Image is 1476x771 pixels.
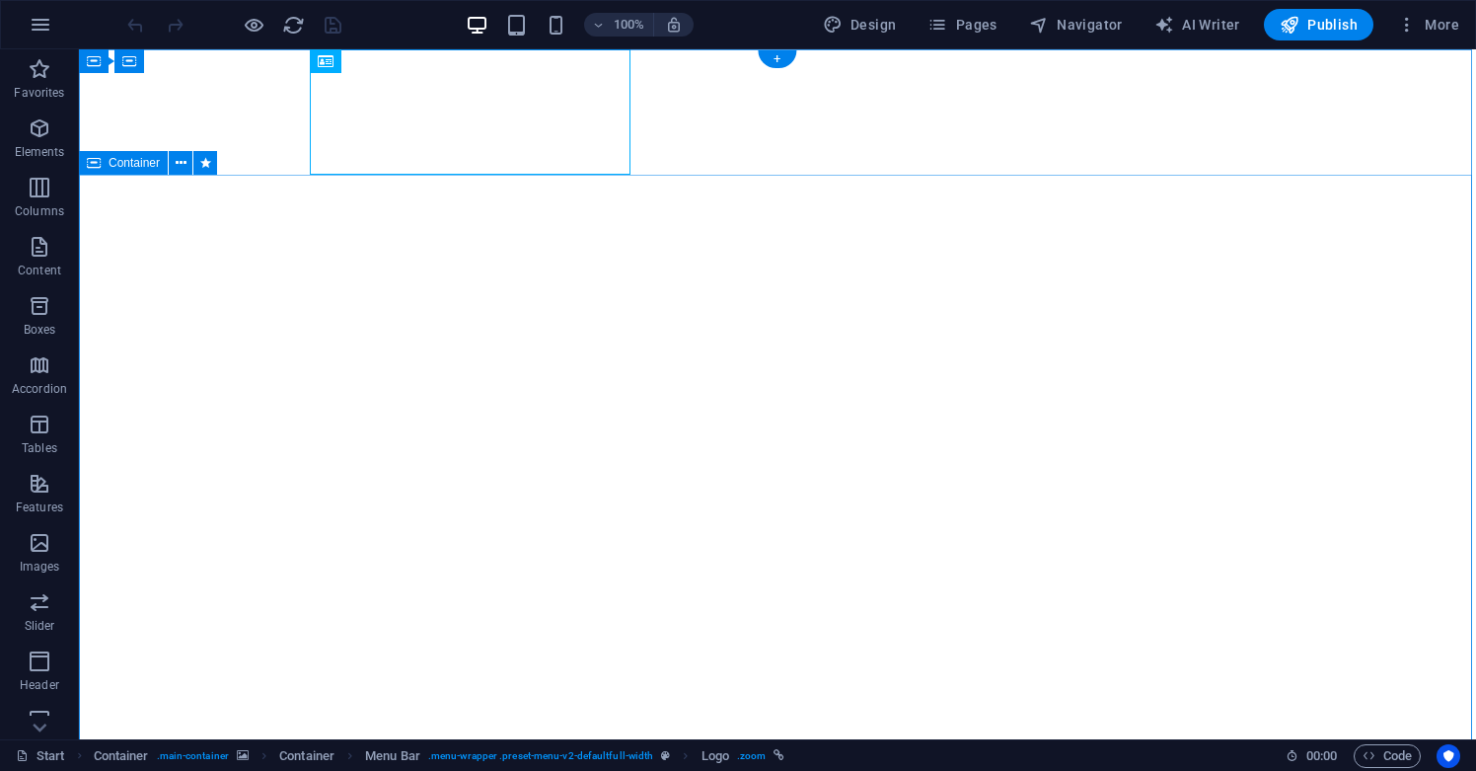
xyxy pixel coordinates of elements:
[281,13,305,37] button: reload
[237,750,249,761] i: This element contains a background
[1306,744,1337,768] span: 00 00
[14,85,64,101] p: Favorites
[157,744,229,768] span: . main-container
[815,9,905,40] button: Design
[737,744,766,768] span: . zoom
[1437,744,1460,768] button: Usercentrics
[823,15,897,35] span: Design
[1320,748,1323,763] span: :
[1397,15,1459,35] span: More
[25,618,55,634] p: Slider
[1146,9,1248,40] button: AI Writer
[1264,9,1373,40] button: Publish
[20,677,59,693] p: Header
[927,15,996,35] span: Pages
[365,744,420,768] span: Click to select. Double-click to edit
[665,16,683,34] i: On resize automatically adjust zoom level to fit chosen device.
[584,13,654,37] button: 100%
[920,9,1004,40] button: Pages
[16,500,63,515] p: Features
[614,13,645,37] h6: 100%
[16,744,65,768] a: Click to cancel selection. Double-click to open Pages
[1286,744,1338,768] h6: Session time
[758,50,796,68] div: +
[428,744,653,768] span: . menu-wrapper .preset-menu-v2-defaultfull-width
[279,744,334,768] span: Click to select. Double-click to edit
[12,381,67,397] p: Accordion
[1029,15,1123,35] span: Navigator
[15,203,64,219] p: Columns
[15,144,65,160] p: Elements
[109,157,160,169] span: Container
[1154,15,1240,35] span: AI Writer
[1280,15,1358,35] span: Publish
[20,559,60,575] p: Images
[815,9,905,40] div: Design (Ctrl+Alt+Y)
[774,750,784,761] i: This element is linked
[661,750,670,761] i: This element is a customizable preset
[701,744,729,768] span: Click to select. Double-click to edit
[1354,744,1421,768] button: Code
[1021,9,1131,40] button: Navigator
[1363,744,1412,768] span: Code
[94,744,149,768] span: Click to select. Double-click to edit
[94,744,785,768] nav: breadcrumb
[24,322,56,338] p: Boxes
[18,263,61,278] p: Content
[22,440,57,456] p: Tables
[1389,9,1467,40] button: More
